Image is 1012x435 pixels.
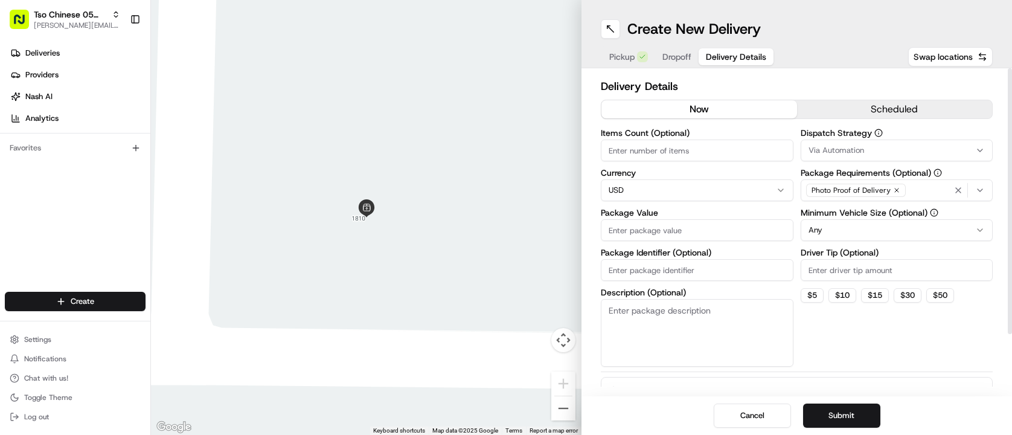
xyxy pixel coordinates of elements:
[662,51,691,63] span: Dropoff
[41,127,153,137] div: We're available if you need us!
[551,372,575,396] button: Zoom in
[801,140,993,161] button: Via Automation
[5,408,146,425] button: Log out
[24,175,92,187] span: Knowledge Base
[601,288,793,297] label: Description (Optional)
[24,335,51,344] span: Settings
[601,259,793,281] input: Enter package identifier
[5,43,150,63] a: Deliveries
[71,296,94,307] span: Create
[154,419,194,435] a: Open this area in Google Maps (opens a new window)
[803,404,880,428] button: Submit
[12,48,220,68] p: Welcome 👋
[601,219,793,241] input: Enter package value
[801,248,993,257] label: Driver Tip (Optional)
[5,65,150,85] a: Providers
[25,69,59,80] span: Providers
[627,19,761,39] h1: Create New Delivery
[5,350,146,367] button: Notifications
[154,419,194,435] img: Google
[623,385,694,397] label: Package Items ( 0 )
[801,288,824,303] button: $5
[120,205,146,214] span: Pylon
[934,169,942,177] button: Package Requirements (Optional)
[861,288,889,303] button: $15
[926,288,954,303] button: $50
[205,119,220,134] button: Start new chat
[373,427,425,435] button: Keyboard shortcuts
[41,115,198,127] div: Start new chat
[601,100,797,118] button: now
[551,328,575,352] button: Map camera controls
[5,109,150,128] a: Analytics
[505,427,522,434] a: Terms
[894,288,921,303] button: $30
[31,78,199,91] input: Clear
[706,51,766,63] span: Delivery Details
[714,404,791,428] button: Cancel
[34,21,120,30] button: [PERSON_NAME][EMAIL_ADDRESS][DOMAIN_NAME]
[601,169,793,177] label: Currency
[432,427,498,434] span: Map data ©2025 Google
[812,185,891,195] span: Photo Proof of Delivery
[102,176,112,186] div: 💻
[797,100,993,118] button: scheduled
[530,427,578,434] a: Report a map error
[24,393,72,402] span: Toggle Theme
[12,12,36,36] img: Nash
[801,169,993,177] label: Package Requirements (Optional)
[5,370,146,387] button: Chat with us!
[12,115,34,137] img: 1736555255976-a54dd68f-1ca7-489b-9aae-adbdc363a1c4
[601,208,793,217] label: Package Value
[809,145,864,156] span: Via Automation
[24,412,49,422] span: Log out
[874,129,883,137] button: Dispatch Strategy
[551,396,575,420] button: Zoom out
[601,129,793,137] label: Items Count (Optional)
[601,78,993,95] h2: Delivery Details
[5,331,146,348] button: Settings
[12,176,22,186] div: 📗
[801,259,993,281] input: Enter driver tip amount
[609,51,635,63] span: Pickup
[828,288,856,303] button: $10
[24,373,68,383] span: Chat with us!
[801,129,993,137] label: Dispatch Strategy
[5,138,146,158] div: Favorites
[25,91,53,102] span: Nash AI
[801,179,993,201] button: Photo Proof of Delivery
[5,292,146,311] button: Create
[24,354,66,364] span: Notifications
[5,87,150,106] a: Nash AI
[601,248,793,257] label: Package Identifier (Optional)
[5,5,125,34] button: Tso Chinese 05 [PERSON_NAME][PERSON_NAME][EMAIL_ADDRESS][DOMAIN_NAME]
[34,8,107,21] button: Tso Chinese 05 [PERSON_NAME]
[601,377,993,405] button: Package Items (0)
[7,170,97,192] a: 📗Knowledge Base
[25,113,59,124] span: Analytics
[97,170,199,192] a: 💻API Documentation
[930,208,938,217] button: Minimum Vehicle Size (Optional)
[801,208,993,217] label: Minimum Vehicle Size (Optional)
[114,175,194,187] span: API Documentation
[85,204,146,214] a: Powered byPylon
[908,47,993,66] button: Swap locations
[914,51,973,63] span: Swap locations
[5,389,146,406] button: Toggle Theme
[601,140,793,161] input: Enter number of items
[25,48,60,59] span: Deliveries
